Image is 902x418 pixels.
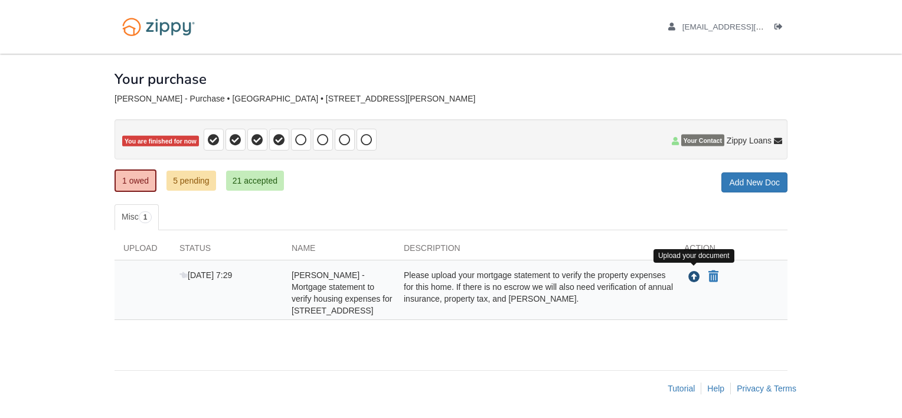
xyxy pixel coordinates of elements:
a: Help [707,384,724,393]
button: Upload Pamela Melton - Mortgage statement to verify housing expenses for 1747 N Meadowbrook Dr [687,269,701,285]
div: Upload your document [653,249,734,263]
a: Log out [774,22,787,34]
div: Upload [115,242,171,260]
a: 1 owed [115,169,156,192]
span: plewis.melton@gmail.com [682,22,883,31]
span: You are finished for now [122,136,199,147]
span: [DATE] 7:29 [179,270,232,280]
button: Declare Pamela Melton - Mortgage statement to verify housing expenses for 1747 N Meadowbrook Dr n... [707,270,720,284]
a: edit profile [668,22,883,34]
span: 1 [139,211,152,223]
span: Zippy Loans [727,135,772,146]
a: 5 pending [166,171,216,191]
div: Status [171,242,283,260]
span: Your Contact [681,135,724,146]
a: Tutorial [668,384,695,393]
a: Add New Doc [721,172,787,192]
div: Name [283,242,395,260]
h1: Your purchase [115,71,207,87]
a: 21 accepted [226,171,284,191]
div: [PERSON_NAME] - Purchase • [GEOGRAPHIC_DATA] • [STREET_ADDRESS][PERSON_NAME] [115,94,787,104]
img: Logo [115,12,202,42]
div: Please upload your mortgage statement to verify the property expenses for this home. If there is ... [395,269,675,316]
span: [PERSON_NAME] - Mortgage statement to verify housing expenses for [STREET_ADDRESS] [292,270,392,315]
a: Privacy & Terms [737,384,796,393]
div: Action [675,242,787,260]
a: Misc [115,204,159,230]
div: Description [395,242,675,260]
